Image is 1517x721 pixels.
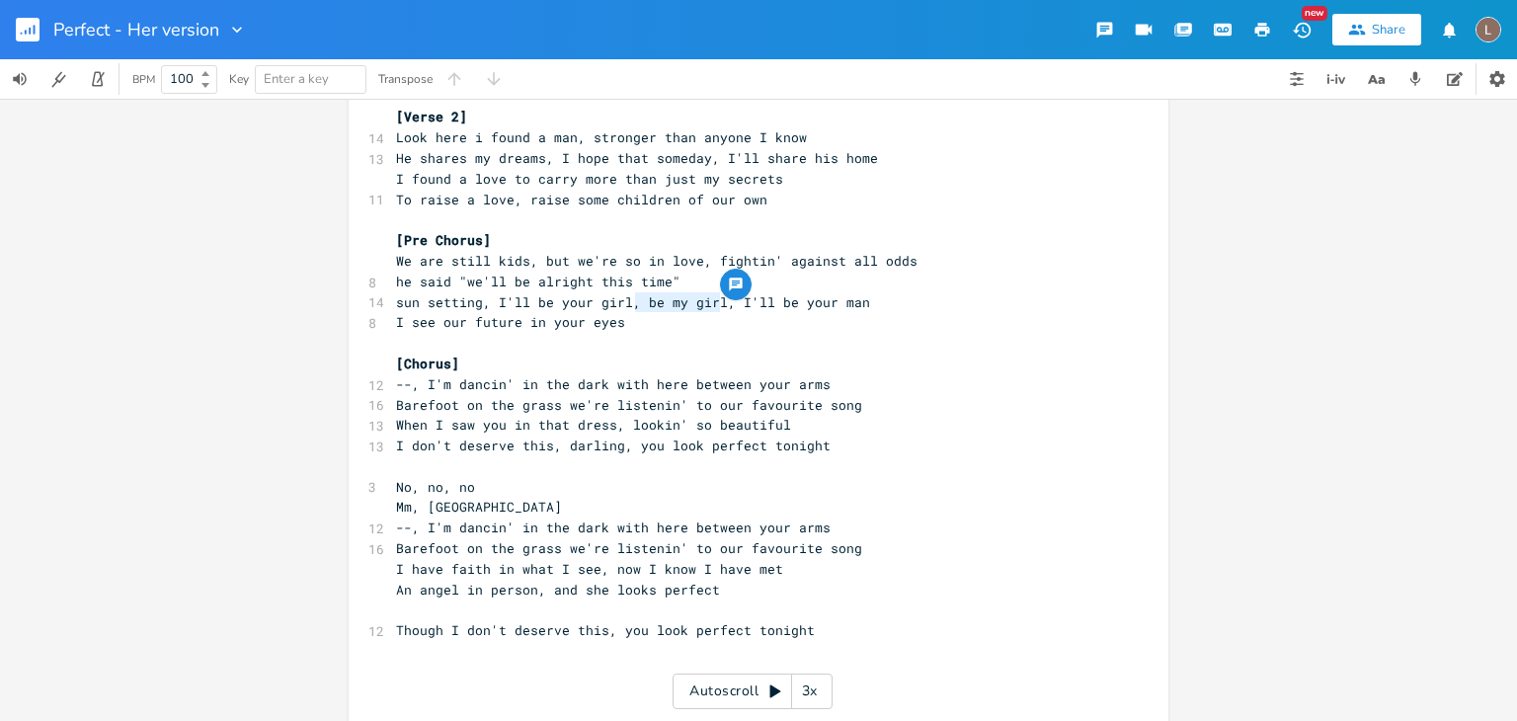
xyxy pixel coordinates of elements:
[396,621,815,639] span: Though I don't deserve this, you look perfect tonight
[1372,21,1405,39] div: Share
[396,498,562,516] span: Mm, [GEOGRAPHIC_DATA]
[1332,14,1421,45] button: Share
[396,231,491,249] span: [Pre Chorus]
[396,108,467,125] span: [Verse 2]
[229,73,249,85] div: Key
[792,674,828,709] div: 3x
[396,581,720,599] span: An angel in person, and she looks perfect
[396,191,767,208] span: To raise a love, raise some children of our own
[396,519,831,536] span: --, I'm dancin' in the dark with here between your arms
[396,539,862,557] span: Barefoot on the grass we're listenin' to our favourite song
[396,355,459,372] span: [Chorus]
[396,273,680,290] span: he said "we'll be alright this time"
[396,416,791,434] span: When I saw you in that dress, lookin' so beautiful
[396,437,831,454] span: I don't deserve this, darling, you look perfect tonight
[264,70,329,88] span: Enter a key
[396,128,807,146] span: Look here i found a man, stronger than anyone I know
[396,478,475,496] span: No, no, no
[1476,17,1501,42] img: Ellebug
[396,252,918,270] span: We are still kids, but we're so in love, fightin' against all odds
[396,560,783,578] span: I have faith in what I see, now I know I have met
[396,375,831,393] span: --, I'm dancin' in the dark with here between your arms
[396,170,783,188] span: I found a love to carry more than just my secrets
[378,73,433,85] div: Transpose
[396,396,862,414] span: Barefoot on the grass we're listenin' to our favourite song
[396,313,625,331] span: I see our future in your eyes
[673,674,833,709] div: Autoscroll
[53,21,219,39] span: Perfect - Her version
[396,293,870,311] span: sun setting, I'll be your girl, be my girl, I'll be your man
[396,149,878,167] span: He shares my dreams, I hope that someday, I'll share his home
[132,74,155,85] div: BPM
[1282,12,1321,47] button: New
[1302,6,1327,21] div: New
